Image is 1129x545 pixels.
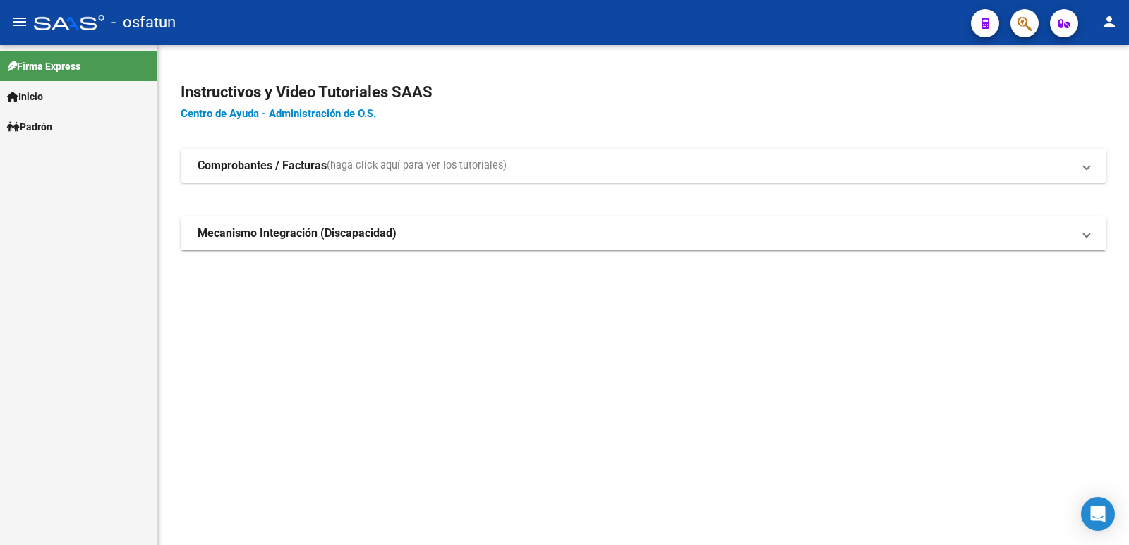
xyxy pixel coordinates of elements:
span: Padrón [7,119,52,135]
strong: Mecanismo Integración (Discapacidad) [198,226,397,241]
h2: Instructivos y Video Tutoriales SAAS [181,79,1106,106]
mat-icon: person [1101,13,1118,30]
span: - osfatun [111,7,176,38]
span: Firma Express [7,59,80,74]
mat-expansion-panel-header: Mecanismo Integración (Discapacidad) [181,216,1106,250]
strong: Comprobantes / Facturas [198,158,327,173]
div: Open Intercom Messenger [1081,497,1115,531]
span: Inicio [7,89,43,104]
span: (haga click aquí para ver los tutoriales) [327,158,507,173]
a: Centro de Ayuda - Administración de O.S. [181,107,376,120]
mat-expansion-panel-header: Comprobantes / Facturas(haga click aquí para ver los tutoriales) [181,149,1106,183]
mat-icon: menu [11,13,28,30]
